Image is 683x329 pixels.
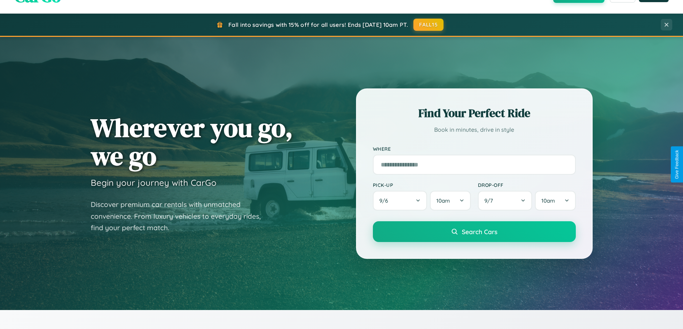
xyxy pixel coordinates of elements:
button: FALL15 [413,19,444,31]
label: Where [373,146,576,152]
span: 9 / 7 [484,197,497,204]
span: Search Cars [462,228,497,236]
button: 10am [535,191,575,211]
label: Drop-off [478,182,576,188]
button: 9/6 [373,191,427,211]
button: 10am [430,191,470,211]
span: 10am [541,197,555,204]
label: Pick-up [373,182,471,188]
span: Fall into savings with 15% off for all users! Ends [DATE] 10am PT. [228,21,408,28]
button: 9/7 [478,191,532,211]
span: 9 / 6 [379,197,392,204]
h1: Wherever you go, we go [91,113,293,170]
button: Search Cars [373,221,576,242]
p: Discover premium car rentals with unmatched convenience. From luxury vehicles to everyday rides, ... [91,199,270,234]
p: Book in minutes, drive in style [373,125,576,135]
span: 10am [436,197,450,204]
h2: Find Your Perfect Ride [373,105,576,121]
div: Give Feedback [674,150,679,179]
h3: Begin your journey with CarGo [91,177,217,188]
